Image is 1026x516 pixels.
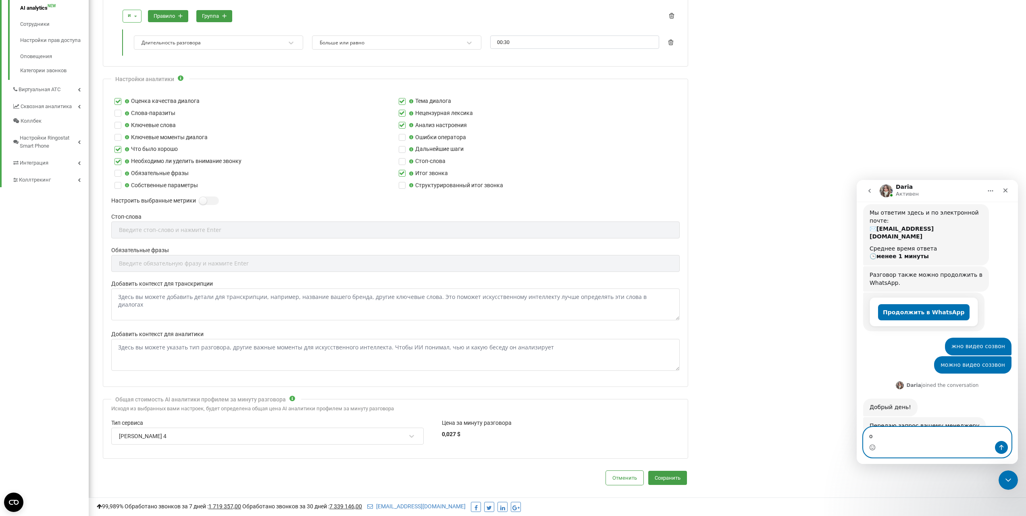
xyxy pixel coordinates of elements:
[125,97,200,106] label: Оценка качества диалога
[20,48,89,65] a: Оповещения
[12,128,89,153] a: Настройки Ringostat Smart Phone
[409,109,473,118] label: Нецензурная лексика
[208,503,241,510] u: 1 719 357,00
[111,246,680,255] label: Обязательные фразы
[648,471,687,485] button: Сохранить
[442,419,512,428] label: Цена за минуту разговора
[12,114,89,128] a: Коллбек
[20,159,48,167] span: Интеграция
[409,97,451,106] label: Тема диалога
[606,471,643,485] button: Отменить
[20,32,89,48] a: Настройки прав доступа
[97,503,123,510] span: 99,989%
[329,503,362,510] u: 7 339 146,00
[20,16,89,32] a: Сотрудники
[12,170,89,187] a: Коллтрекинг
[20,134,78,150] span: Настройки Ringostat Smart Phone
[196,10,232,23] button: группа
[409,145,464,154] label: Дальнейшие шаги
[115,395,286,403] div: Общая стоимость AI аналитики профилем за минуту разговора
[125,157,241,166] label: Необходимо ли уделить внимание звонку
[128,12,131,19] div: и
[12,80,89,97] a: Виртуальная АТС
[111,405,680,412] div: Исходя из выбранных вами настроек, будет определена общая цена AI аналитики профилем за минуту ра...
[409,133,466,142] label: Ошибки оператора
[111,419,424,428] label: Тип сервиса
[409,121,467,130] label: Анализ настроения
[4,493,23,512] button: Open CMP widget
[125,503,241,510] span: Обработано звонков за 7 дней :
[125,169,189,178] label: Обязательные фразы
[125,145,178,154] label: Что было хорошо
[409,169,448,178] label: Итог звонка
[115,75,174,83] div: Настройки аналитики
[242,503,362,510] span: Обработано звонков за 30 дней :
[409,181,503,190] label: Структурированный итог звонка
[409,157,445,166] label: Стоп-слова
[20,65,89,75] a: Категории звонков
[367,503,466,510] a: [EMAIL_ADDRESS][DOMAIN_NAME]
[111,213,680,221] label: Стоп-слова
[111,280,680,288] label: Добавить контекст для транскрипции
[111,196,196,205] label: Настроить выбранные метрики
[19,176,51,184] span: Коллтрекинг
[21,102,72,111] span: Сквозная аналитика
[125,181,198,190] label: Собственные параметры
[119,432,166,440] div: [PERSON_NAME] 4
[19,86,60,94] span: Виртуальная АТС
[12,153,89,170] a: Интеграция
[857,180,1018,464] iframe: Intercom live chat
[125,121,176,130] label: Ключевые слова
[442,431,512,438] div: 0,027 $
[320,40,364,46] div: Больше или равно
[125,109,175,118] label: Слова-паразиты
[148,10,188,23] button: правило
[125,133,208,142] label: Ключевые моменты диалога
[490,36,660,49] input: 00:00
[12,97,89,114] a: Сквозная аналитика
[142,40,201,46] div: Длительность разговора
[111,330,680,339] label: Добавить контекст для аналитики
[21,117,42,125] span: Коллбек
[999,470,1018,490] iframe: Intercom live chat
